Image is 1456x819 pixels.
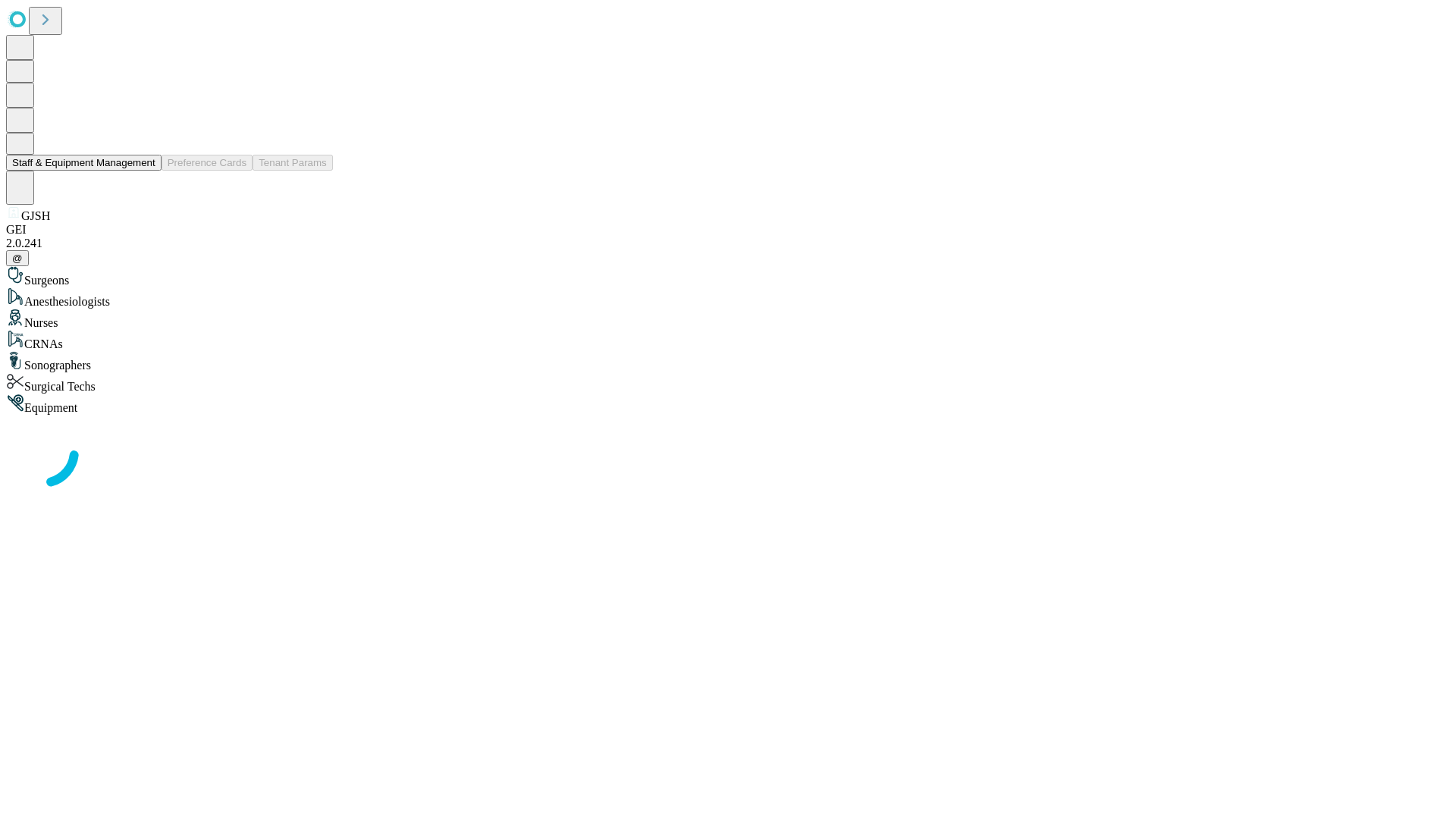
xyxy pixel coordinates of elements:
[6,309,1450,330] div: Nurses
[6,351,1450,372] div: Sonographers
[6,287,1450,309] div: Anesthesiologists
[21,209,50,222] span: GJSH
[6,330,1450,351] div: CRNAs
[12,253,23,264] span: @
[6,372,1450,394] div: Surgical Techs
[6,266,1450,287] div: Surgeons
[6,394,1450,415] div: Equipment
[253,155,333,171] button: Tenant Params
[6,223,1450,237] div: GEI
[6,155,162,171] button: Staff & Equipment Management
[6,250,29,266] button: @
[6,237,1450,250] div: 2.0.241
[162,155,253,171] button: Preference Cards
